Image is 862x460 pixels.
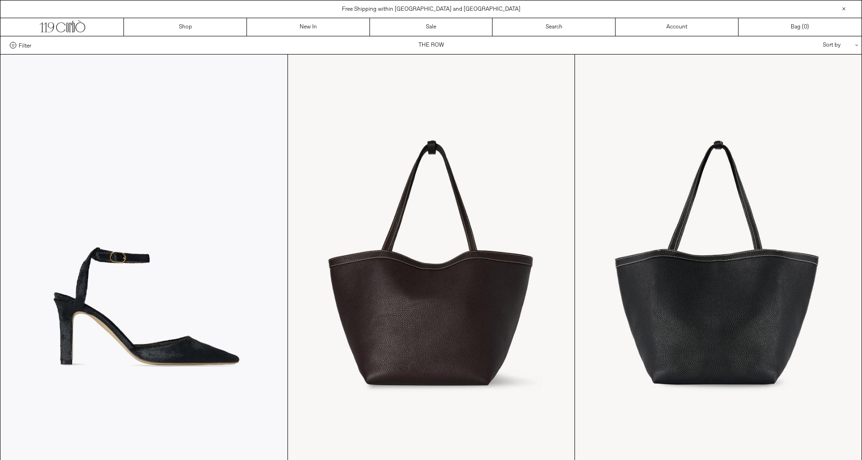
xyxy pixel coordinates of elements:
[124,18,247,36] a: Shop
[616,18,739,36] a: Account
[804,23,809,31] span: )
[804,23,807,31] span: 0
[768,36,852,54] div: Sort by
[247,18,370,36] a: New In
[342,6,520,13] a: Free Shipping within [GEOGRAPHIC_DATA] and [GEOGRAPHIC_DATA]
[493,18,616,36] a: Search
[19,42,31,48] span: Filter
[739,18,862,36] a: Bag ()
[370,18,493,36] a: Sale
